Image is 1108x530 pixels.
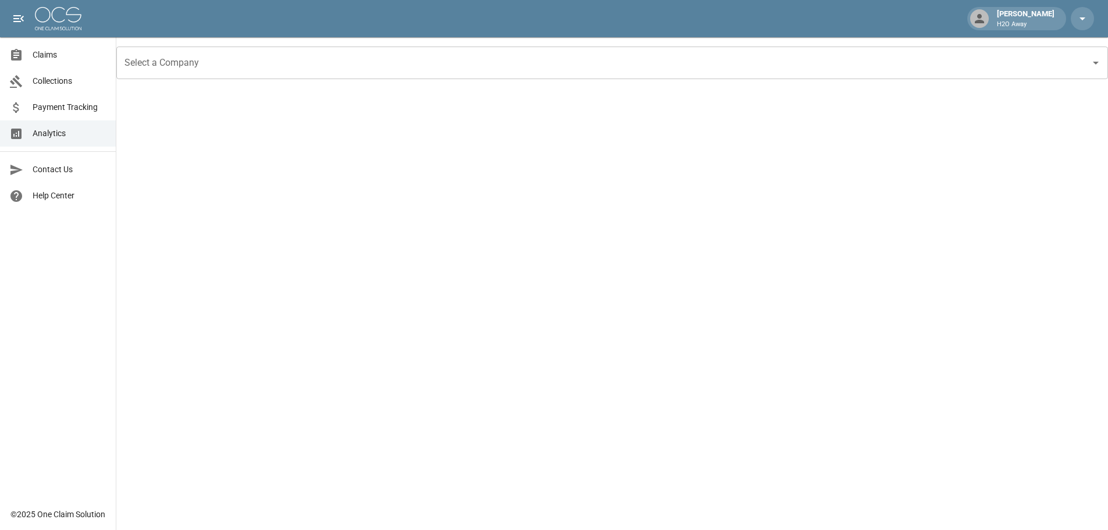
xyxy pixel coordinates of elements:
div: [PERSON_NAME] [992,8,1059,29]
span: Contact Us [33,163,106,176]
img: ocs-logo-white-transparent.png [35,7,81,30]
span: Claims [33,49,106,61]
span: Payment Tracking [33,101,106,113]
span: Analytics [33,127,106,140]
span: Collections [33,75,106,87]
div: © 2025 One Claim Solution [10,508,105,520]
button: Open [1088,55,1104,71]
button: open drawer [7,7,30,30]
p: H2O Away [997,20,1054,30]
span: Help Center [33,190,106,202]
